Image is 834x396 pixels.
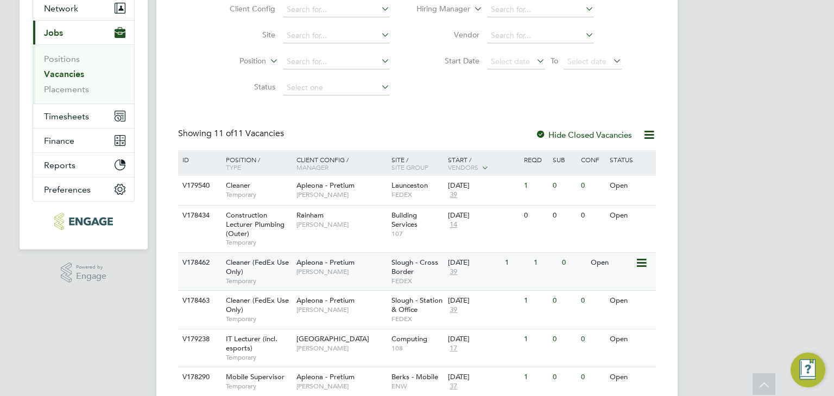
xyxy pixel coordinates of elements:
span: Mobile Supervisor [226,372,285,381]
span: FEDEX [391,190,443,199]
a: Go to home page [33,213,135,230]
label: Hiring Manager [408,4,470,15]
span: Jobs [44,28,63,38]
span: [PERSON_NAME] [296,344,386,353]
div: [DATE] [448,181,519,190]
span: ENW [391,382,443,391]
label: Start Date [417,56,479,66]
span: Slough - Cross Border [391,258,438,276]
span: Cleaner (FedEx Use Only) [226,258,289,276]
span: 107 [391,229,443,238]
span: Type [226,163,241,171]
div: 0 [578,176,606,196]
div: Open [607,176,654,196]
div: V178434 [180,206,218,226]
div: 0 [521,206,549,226]
span: Temporary [226,382,291,391]
button: Finance [33,129,134,152]
span: Launceston [391,181,428,190]
div: Open [607,206,654,226]
span: Temporary [226,190,291,199]
div: 0 [578,367,606,387]
button: Timesheets [33,104,134,128]
div: 0 [559,253,587,273]
span: Temporary [226,353,291,362]
div: 0 [550,367,578,387]
div: 0 [578,291,606,311]
span: Engage [76,272,106,281]
span: Building Services [391,210,418,229]
span: Berks - Mobile [391,372,438,381]
span: Temporary [226,315,291,323]
span: 39 [448,190,459,200]
div: Showing [178,128,286,139]
div: ID [180,150,218,169]
span: Slough - Station & Office [391,296,443,314]
div: Client Config / [294,150,389,176]
span: Rainham [296,210,324,220]
div: Open [607,367,654,387]
span: Vendors [448,163,478,171]
span: IT Lecturer (incl. esports) [226,334,277,353]
div: [DATE] [448,296,519,305]
span: Apleona - Pretium [296,181,355,190]
div: V179238 [180,329,218,349]
div: [DATE] [448,211,519,220]
div: 1 [502,253,530,273]
button: Reports [33,153,134,177]
span: Apleona - Pretium [296,372,355,381]
div: V179540 [180,176,218,196]
div: 0 [550,176,578,196]
input: Search for... [283,28,390,43]
span: Construction Lecturer Plumbing (Outer) [226,210,285,238]
span: [GEOGRAPHIC_DATA] [296,334,369,343]
a: Placements [44,84,89,94]
div: 0 [550,291,578,311]
span: 37 [448,382,459,391]
img: conceptresources-logo-retina.png [54,213,112,230]
span: Network [44,3,78,14]
div: 1 [521,329,549,349]
div: Position / [218,150,294,176]
a: Powered byEngage [61,263,107,283]
div: Open [607,329,654,349]
span: FEDEX [391,315,443,323]
span: [PERSON_NAME] [296,190,386,199]
span: Reports [44,160,75,170]
input: Search for... [283,54,390,69]
button: Jobs [33,21,134,44]
span: [PERSON_NAME] [296,382,386,391]
div: Sub [550,150,578,169]
span: Timesheets [44,111,89,122]
div: Open [588,253,635,273]
a: Positions [44,54,80,64]
span: [PERSON_NAME] [296,220,386,229]
span: 39 [448,305,459,315]
div: 1 [521,291,549,311]
span: Apleona - Pretium [296,296,355,305]
span: Site Group [391,163,428,171]
div: 0 [578,206,606,226]
div: [DATE] [448,258,500,267]
div: V178290 [180,367,218,387]
div: V178462 [180,253,218,273]
span: 11 of [214,128,233,139]
span: [PERSON_NAME] [296,305,386,314]
div: Reqd [521,150,549,169]
span: Preferences [44,184,91,195]
span: Cleaner (FedEx Use Only) [226,296,289,314]
div: 1 [521,367,549,387]
div: V178463 [180,291,218,311]
input: Search for... [487,28,594,43]
span: 14 [448,220,459,229]
label: Vendor [417,30,479,40]
span: 17 [448,344,459,353]
input: Select one [283,80,390,95]
span: Manager [296,163,328,171]
input: Search for... [487,2,594,17]
span: To [547,54,561,68]
label: Position [204,56,266,67]
div: 1 [521,176,549,196]
div: Site / [389,150,446,176]
div: 0 [550,329,578,349]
